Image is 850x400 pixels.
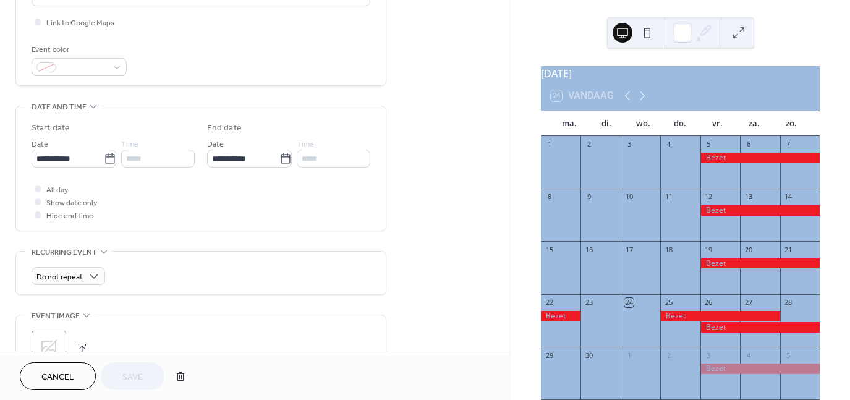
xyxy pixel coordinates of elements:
div: 17 [624,245,634,254]
span: Show date only [46,197,97,210]
div: 13 [744,192,753,202]
span: Hide end time [46,210,93,223]
span: Recurring event [32,246,97,259]
span: Event image [32,310,80,323]
div: 16 [584,245,593,254]
div: 1 [545,140,554,149]
div: do. [662,111,699,136]
div: Bezet [700,205,820,216]
div: vr. [699,111,736,136]
div: Bezet [700,322,820,333]
div: 10 [624,192,634,202]
span: All day [46,184,68,197]
span: Date [32,138,48,151]
div: 23 [584,298,593,307]
div: Event color [32,43,124,56]
span: Time [121,138,138,151]
div: za. [736,111,773,136]
div: 5 [704,140,713,149]
div: 2 [664,351,673,360]
div: Bezet [700,153,820,163]
div: Bezet [541,311,580,321]
div: 9 [584,192,593,202]
span: Date [207,138,224,151]
div: 1 [624,351,634,360]
div: Bezet [700,364,820,374]
div: 29 [545,351,554,360]
span: Cancel [41,371,74,384]
span: Time [297,138,314,151]
div: 24 [624,298,634,307]
div: 20 [744,245,753,254]
div: 8 [545,192,554,202]
div: 7 [784,140,793,149]
div: Bezet [700,258,820,269]
div: 2 [584,140,593,149]
div: 6 [744,140,753,149]
div: 3 [624,140,634,149]
div: Start date [32,122,70,135]
div: zo. [773,111,810,136]
div: 11 [664,192,673,202]
div: 14 [784,192,793,202]
span: Date and time [32,101,87,114]
div: 28 [784,298,793,307]
div: Bezet [660,311,780,321]
button: Cancel [20,362,96,390]
div: di. [588,111,625,136]
div: 3 [704,351,713,360]
div: 22 [545,298,554,307]
div: 4 [744,351,753,360]
div: 26 [704,298,713,307]
div: 30 [584,351,593,360]
div: 25 [664,298,673,307]
div: 18 [664,245,673,254]
div: wo. [625,111,662,136]
span: Do not repeat [36,270,83,284]
div: 19 [704,245,713,254]
div: ; [32,331,66,365]
div: [DATE] [541,66,820,81]
div: 4 [664,140,673,149]
div: 12 [704,192,713,202]
div: ma. [551,111,588,136]
div: 5 [784,351,793,360]
span: Link to Google Maps [46,17,114,30]
div: 21 [784,245,793,254]
div: 15 [545,245,554,254]
div: 27 [744,298,753,307]
div: End date [207,122,242,135]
